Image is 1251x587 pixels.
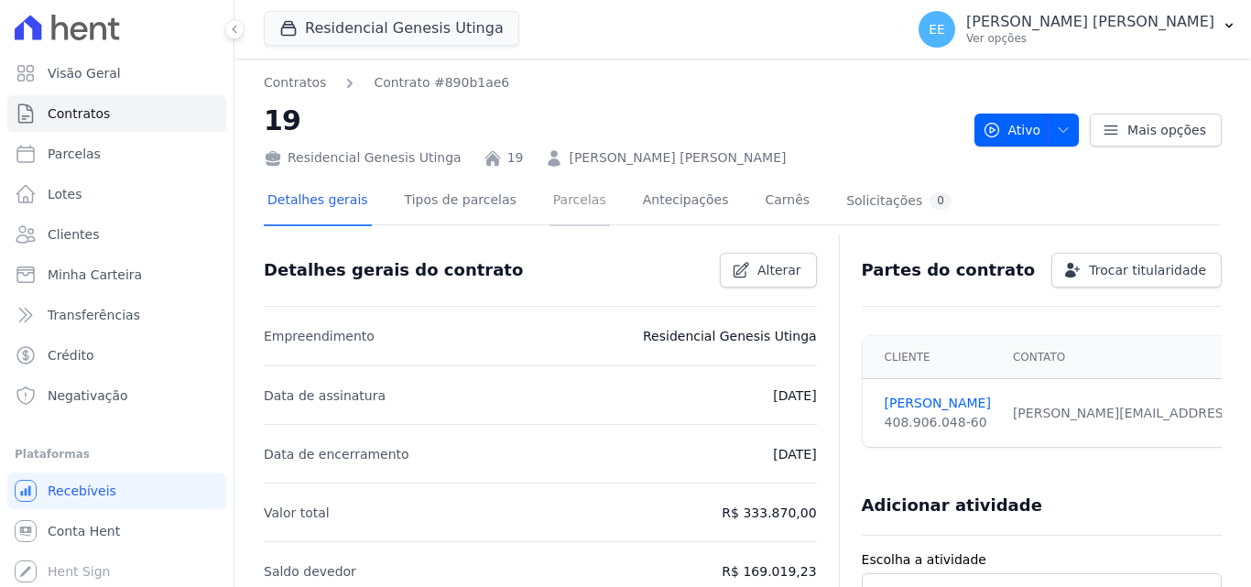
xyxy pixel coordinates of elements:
a: Carnês [761,178,813,226]
button: Ativo [974,114,1080,147]
div: 408.906.048-60 [885,413,991,432]
h3: Adicionar atividade [862,495,1042,516]
p: Ver opções [966,31,1214,46]
span: Negativação [48,386,128,405]
a: Lotes [7,176,226,212]
p: [DATE] [773,443,816,465]
a: Recebíveis [7,473,226,509]
a: Negativação [7,377,226,414]
a: Contratos [7,95,226,132]
a: Clientes [7,216,226,253]
label: Escolha a atividade [862,550,1222,570]
button: EE [PERSON_NAME] [PERSON_NAME] Ver opções [904,4,1251,55]
nav: Breadcrumb [264,73,509,92]
a: [PERSON_NAME] [PERSON_NAME] [569,148,786,168]
a: Parcelas [7,136,226,172]
a: Solicitações0 [843,178,955,226]
span: Ativo [983,114,1041,147]
div: Plataformas [15,443,219,465]
span: Transferências [48,306,140,324]
a: [PERSON_NAME] [885,394,991,413]
p: R$ 169.019,23 [722,560,816,582]
p: Saldo devedor [264,560,356,582]
span: Parcelas [48,145,101,163]
a: Crédito [7,337,226,374]
p: Data de assinatura [264,385,386,407]
span: Trocar titularidade [1089,261,1206,279]
a: Antecipações [639,178,733,226]
a: Mais opções [1090,114,1222,147]
p: [PERSON_NAME] [PERSON_NAME] [966,13,1214,31]
h3: Detalhes gerais do contrato [264,259,523,281]
a: Minha Carteira [7,256,226,293]
span: Conta Hent [48,522,120,540]
p: [DATE] [773,385,816,407]
span: Visão Geral [48,64,121,82]
a: Transferências [7,297,226,333]
span: Minha Carteira [48,266,142,284]
a: Conta Hent [7,513,226,549]
a: Contrato #890b1ae6 [374,73,509,92]
span: Clientes [48,225,99,244]
a: 19 [507,148,524,168]
nav: Breadcrumb [264,73,960,92]
button: Residencial Genesis Utinga [264,11,519,46]
h2: 19 [264,100,960,141]
span: Recebíveis [48,482,116,500]
span: Alterar [757,261,801,279]
p: Empreendimento [264,325,375,347]
th: Cliente [863,336,1002,379]
span: Lotes [48,185,82,203]
p: R$ 333.870,00 [722,502,816,524]
span: Contratos [48,104,110,123]
div: Residencial Genesis Utinga [264,148,462,168]
p: Residencial Genesis Utinga [643,325,817,347]
h3: Partes do contrato [862,259,1036,281]
a: Parcelas [549,178,610,226]
div: Solicitações [846,192,952,210]
a: Visão Geral [7,55,226,92]
p: Data de encerramento [264,443,409,465]
a: Contratos [264,73,326,92]
span: EE [929,23,945,36]
a: Trocar titularidade [1051,253,1222,288]
a: Tipos de parcelas [401,178,520,226]
span: Mais opções [1127,121,1206,139]
p: Valor total [264,502,330,524]
a: Alterar [720,253,817,288]
a: Detalhes gerais [264,178,372,226]
span: Crédito [48,346,94,364]
div: 0 [930,192,952,210]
